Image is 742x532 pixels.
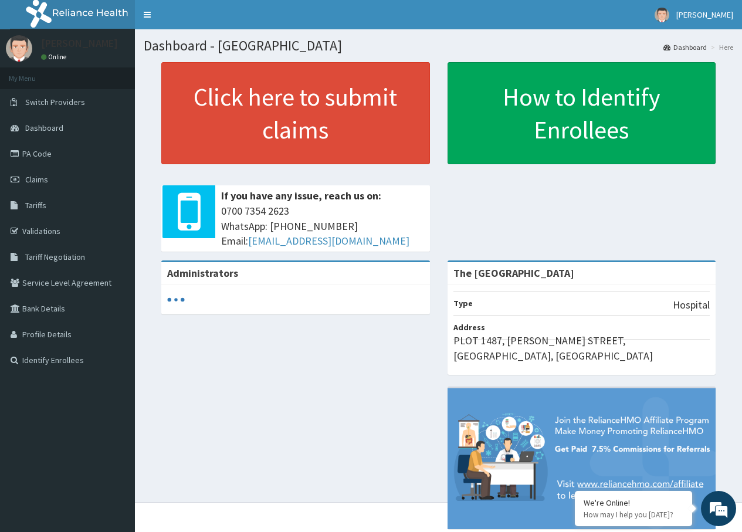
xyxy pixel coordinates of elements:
[655,8,669,22] img: User Image
[25,174,48,185] span: Claims
[25,123,63,133] span: Dashboard
[448,62,716,164] a: How to Identify Enrollees
[144,38,733,53] h1: Dashboard - [GEOGRAPHIC_DATA]
[41,38,118,49] p: [PERSON_NAME]
[663,42,707,52] a: Dashboard
[167,291,185,309] svg: audio-loading
[221,204,424,249] span: 0700 7354 2623 WhatsApp: [PHONE_NUMBER] Email:
[453,333,710,363] p: PLOT 1487, [PERSON_NAME] STREET, [GEOGRAPHIC_DATA], [GEOGRAPHIC_DATA]
[708,42,733,52] li: Here
[453,298,473,309] b: Type
[584,510,683,520] p: How may I help you today?
[6,35,32,62] img: User Image
[25,200,46,211] span: Tariffs
[248,234,409,248] a: [EMAIL_ADDRESS][DOMAIN_NAME]
[167,266,238,280] b: Administrators
[161,62,430,164] a: Click here to submit claims
[676,9,733,20] span: [PERSON_NAME]
[25,252,85,262] span: Tariff Negotiation
[673,297,710,313] p: Hospital
[221,189,381,202] b: If you have any issue, reach us on:
[41,53,69,61] a: Online
[584,497,683,508] div: We're Online!
[453,322,485,333] b: Address
[25,97,85,107] span: Switch Providers
[448,388,716,528] img: provider-team-banner.png
[453,266,574,280] strong: The [GEOGRAPHIC_DATA]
